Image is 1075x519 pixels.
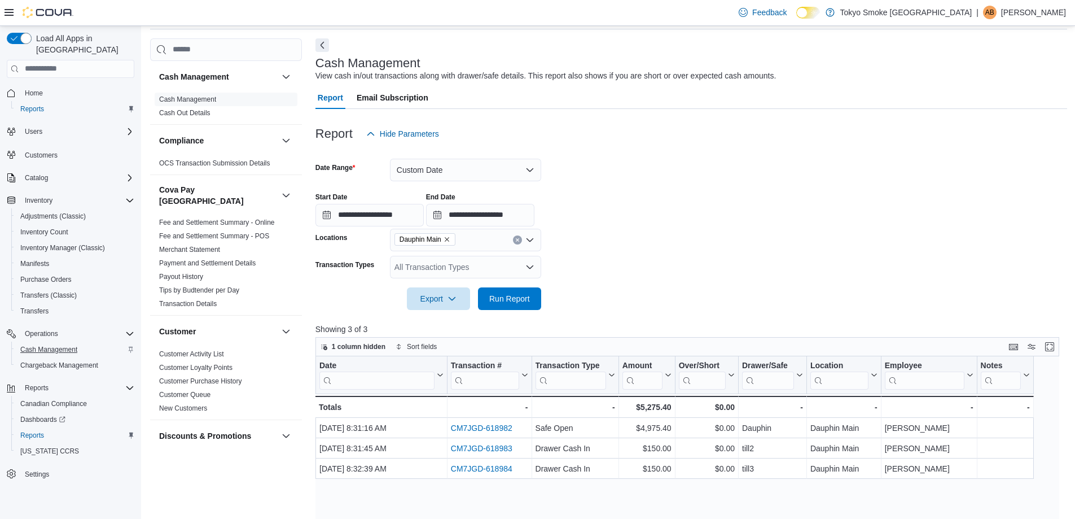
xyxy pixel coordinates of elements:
a: CM7JGD-618984 [451,464,512,473]
div: Employee [884,361,964,372]
button: Open list of options [525,263,534,272]
a: Settings [20,468,54,481]
div: Drawer Cash In [535,462,615,476]
span: Users [25,127,42,136]
span: Manifests [16,257,134,271]
span: Reports [20,104,44,114]
div: $0.00 [678,462,734,476]
button: Location [810,361,877,390]
a: Cash Management [16,343,82,356]
a: Home [20,86,47,100]
button: Chargeback Management [11,357,139,373]
span: Customers [20,147,134,162]
a: Manifests [16,257,54,271]
nav: Complex example [7,80,134,512]
span: Chargeback Management [16,359,134,372]
p: [PERSON_NAME] [1001,6,1066,19]
span: Settings [20,467,134,481]
a: [US_STATE] CCRS [16,444,84,458]
span: Fee and Settlement Summary - POS [159,232,269,241]
div: Dauphin Main [810,421,877,435]
a: Dashboards [11,412,139,428]
span: Catalog [20,171,134,185]
div: $0.00 [678,421,734,435]
div: $150.00 [622,442,671,455]
span: Inventory Manager (Classic) [20,243,105,252]
span: Adjustments (Classic) [16,210,134,223]
span: Transfers (Classic) [20,291,77,300]
div: $150.00 [622,462,671,476]
span: Transaction Details [159,299,217,308]
button: Inventory Manager (Classic) [11,240,139,256]
button: Transfers [11,303,139,319]
a: Tips by Budtender per Day [159,286,239,294]
a: Fee and Settlement Summary - POS [159,232,269,240]
span: Payout History [159,272,203,281]
span: Operations [20,327,134,341]
div: $5,275.40 [622,400,671,414]
div: View cash in/out transactions along with drawer/safe details. This report also shows if you are s... [315,70,776,82]
span: Dauphin Main [394,233,455,246]
label: Start Date [315,193,348,202]
button: Inventory Count [11,224,139,240]
span: Canadian Compliance [20,399,87,408]
div: [DATE] 8:31:45 AM [319,442,444,455]
button: Catalog [20,171,52,185]
a: Inventory Count [16,225,73,239]
div: till2 [742,442,803,455]
span: Customer Purchase History [159,377,242,386]
span: Payment and Settlement Details [159,259,256,268]
a: Inventory Manager (Classic) [16,241,109,255]
label: End Date [426,193,455,202]
div: Amount [622,361,662,390]
span: Report [318,86,343,109]
button: Inventory [2,193,139,208]
span: Email Subscription [357,86,428,109]
span: Reports [20,381,134,395]
button: Over/Short [678,361,734,390]
div: Transaction # [451,361,519,372]
button: Sort fields [391,340,441,354]
span: Canadian Compliance [16,397,134,411]
input: Press the down key to open a popover containing a calendar. [426,204,534,226]
span: Adjustments (Classic) [20,212,86,221]
span: Customer Activity List [159,350,224,359]
a: Payment and Settlement Details [159,259,256,267]
span: Fee and Settlement Summary - Online [159,218,275,227]
button: Catalog [2,170,139,186]
span: Chargeback Management [20,361,98,370]
button: Transaction # [451,361,528,390]
div: Dauphin [742,421,803,435]
span: Hide Parameters [380,128,439,139]
span: Reports [25,383,49,392]
h3: Cash Management [315,56,420,70]
h3: Discounts & Promotions [159,430,251,442]
span: Operations [25,329,58,338]
div: [DATE] 8:31:16 AM [319,421,444,435]
span: [US_STATE] CCRS [20,447,79,456]
a: Customer Queue [159,391,210,399]
div: Cova Pay [GEOGRAPHIC_DATA] [150,216,302,315]
div: [PERSON_NAME] [884,442,973,455]
div: Transaction Type [535,361,605,390]
span: Dashboards [16,413,134,426]
span: Transfers (Classic) [16,289,134,302]
span: AB [985,6,994,19]
div: Over/Short [678,361,725,372]
span: Dauphin Main [400,234,441,245]
div: Location [810,361,868,390]
p: Tokyo Smoke [GEOGRAPHIC_DATA] [840,6,972,19]
span: Export [414,287,463,310]
div: Allison Beauchamp [983,6,997,19]
div: - [451,400,528,414]
h3: Report [315,127,353,141]
button: Reports [11,101,139,117]
span: Cash Management [159,95,216,104]
div: Drawer/Safe [742,361,794,390]
p: Showing 3 of 3 [315,324,1067,335]
div: Over/Short [678,361,725,390]
button: Reports [11,428,139,443]
a: Feedback [734,1,791,24]
button: Display options [1025,340,1038,354]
